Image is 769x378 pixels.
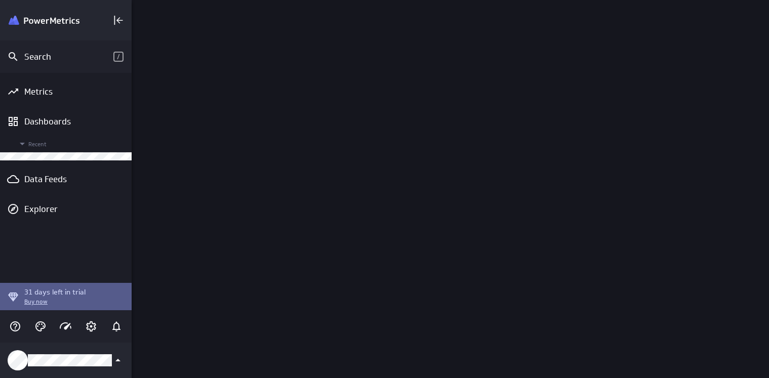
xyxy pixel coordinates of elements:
[24,298,86,306] p: Buy now
[9,16,79,25] img: Klipfolio PowerMetrics Banner
[7,318,24,335] div: Help & PowerMetrics Assistant
[24,203,129,215] div: Explorer
[24,86,107,97] div: Metrics
[32,318,49,335] div: Themes
[85,320,97,332] svg: Account and settings
[110,12,127,29] div: Collapse
[16,138,127,150] span: Recent
[24,51,113,62] div: Search
[113,52,124,62] span: /
[24,174,107,185] div: Data Feeds
[108,318,125,335] div: Notifications
[60,320,72,332] svg: Usage
[24,287,86,298] p: 31 days left in trial
[83,318,100,335] div: Account and settings
[24,116,107,127] div: Dashboards
[34,320,47,332] svg: Themes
